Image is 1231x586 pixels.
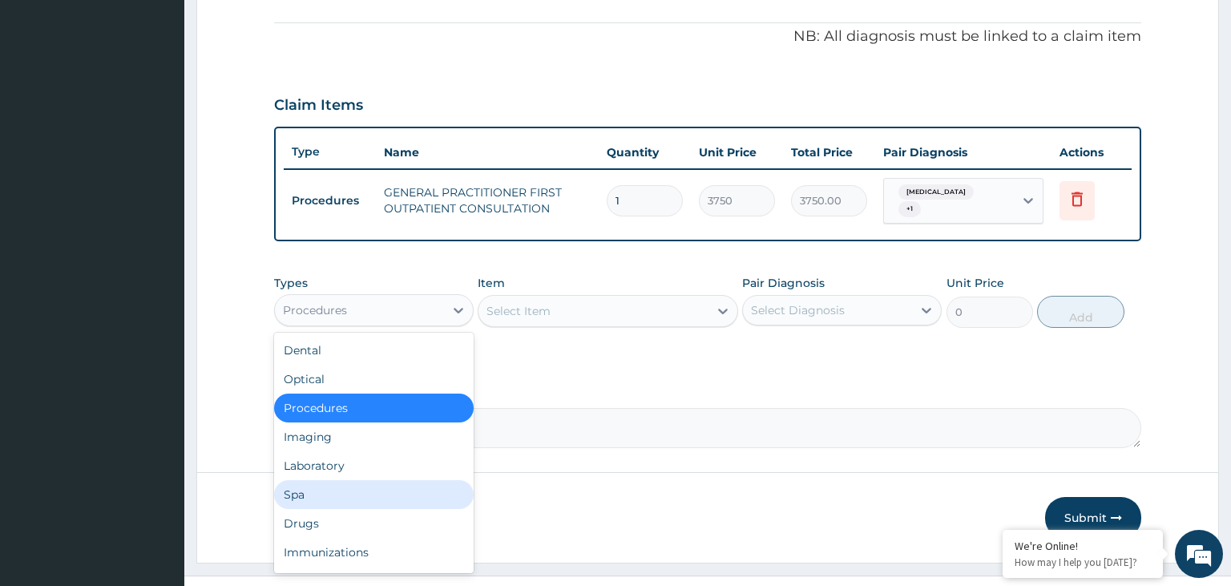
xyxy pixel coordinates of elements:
[946,275,1004,291] label: Unit Price
[93,185,221,347] span: We're online!
[1037,296,1124,328] button: Add
[751,302,845,318] div: Select Diagnosis
[274,336,474,365] div: Dental
[274,277,308,290] label: Types
[274,365,474,394] div: Optical
[274,451,474,480] div: Laboratory
[274,509,474,538] div: Drugs
[274,386,1142,399] label: Comment
[1015,556,1151,569] p: How may I help you today?
[599,136,691,168] th: Quantity
[486,303,551,319] div: Select Item
[283,302,347,318] div: Procedures
[376,176,599,224] td: GENERAL PRACTITIONER FIRST OUTPATIENT CONSULTATION
[284,186,376,216] td: Procedures
[898,201,921,217] span: + 1
[478,275,505,291] label: Item
[8,404,305,460] textarea: Type your message and hit 'Enter'
[898,184,974,200] span: [MEDICAL_DATA]
[274,538,474,567] div: Immunizations
[1051,136,1132,168] th: Actions
[30,80,65,120] img: d_794563401_company_1708531726252_794563401
[1015,539,1151,553] div: We're Online!
[274,480,474,509] div: Spa
[875,136,1051,168] th: Pair Diagnosis
[284,137,376,167] th: Type
[274,394,474,422] div: Procedures
[274,422,474,451] div: Imaging
[83,90,269,111] div: Chat with us now
[274,97,363,115] h3: Claim Items
[263,8,301,46] div: Minimize live chat window
[1045,497,1141,539] button: Submit
[691,136,783,168] th: Unit Price
[783,136,875,168] th: Total Price
[376,136,599,168] th: Name
[742,275,825,291] label: Pair Diagnosis
[274,26,1142,47] p: NB: All diagnosis must be linked to a claim item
